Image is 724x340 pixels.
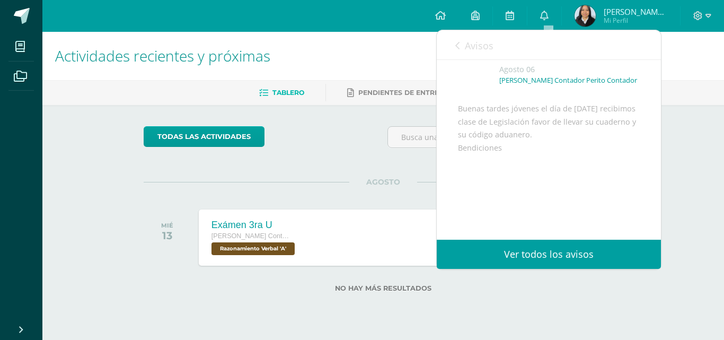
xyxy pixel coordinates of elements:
img: f00ef15e90d3fb82cd1d53c420ecfd63.png [575,5,596,27]
div: 13 [161,229,173,242]
span: Avisos [465,39,493,52]
span: Tablero [272,89,304,97]
a: Tablero [259,84,304,101]
div: Exámen 3ra U [211,220,297,231]
a: Ver todos los avisos [437,240,661,269]
span: [PERSON_NAME] Contador Perito Contador [211,232,291,240]
input: Busca una actividad próxima aquí... [388,127,623,147]
div: Agosto 06 [499,64,640,75]
p: [PERSON_NAME] Contador Perito Contador [499,76,637,85]
span: AGOSTO [349,177,417,187]
span: Pendientes de entrega [358,89,449,97]
a: todas las Actividades [144,126,264,147]
div: MIÉ [161,222,173,229]
label: No hay más resultados [144,284,623,292]
span: Razonamiento Verbal 'A' [211,242,295,255]
span: Actividades recientes y próximas [55,46,270,66]
a: Pendientes de entrega [347,84,449,101]
span: [PERSON_NAME] Victoria [604,6,667,17]
span: Mi Perfil [604,16,667,25]
div: Buenas tardes jóvenes el día de [DATE] recibimos clase de Legislación favor de llevar su cuaderno... [458,102,640,232]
